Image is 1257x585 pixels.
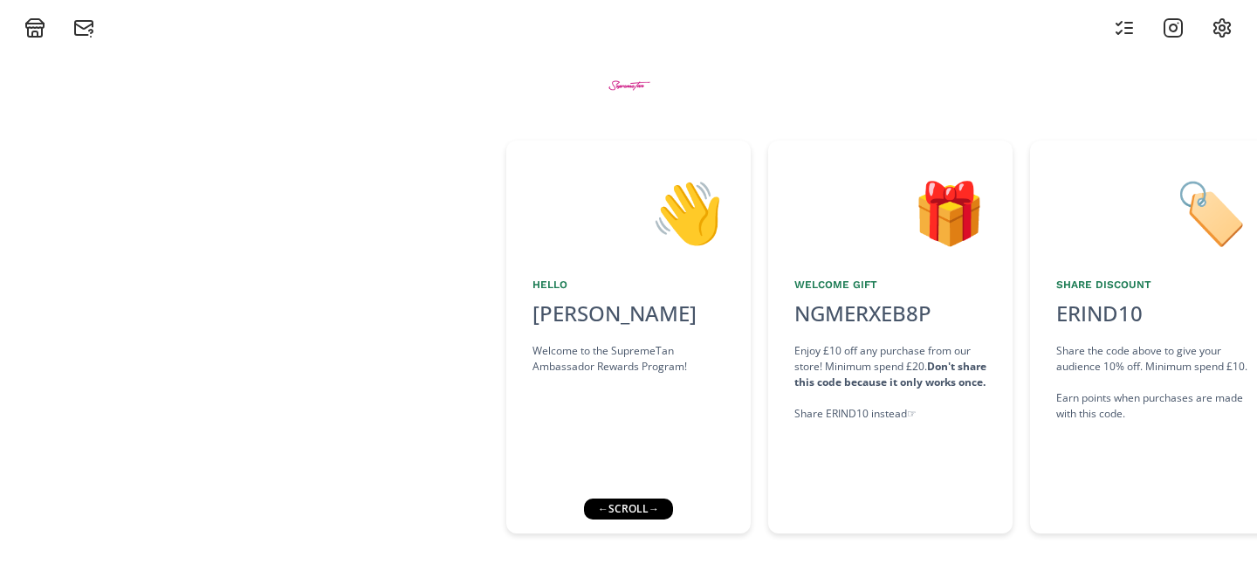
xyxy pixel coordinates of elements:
div: 👋 [532,167,725,256]
div: 🎁 [794,167,986,256]
div: 🏷️ [1056,167,1248,256]
div: Welcome to the SupremeTan Ambassador Rewards Program! [532,343,725,375]
div: Share the code above to give your audience 10% off. Minimum spend £10. Earn points when purchases... [1056,343,1248,422]
div: ERIND10 [1056,298,1143,329]
div: Hello [532,277,725,292]
img: BtZWWMaMEGZe [596,52,662,118]
div: [PERSON_NAME] [532,298,725,329]
strong: Don't share this code because it only works once. [794,359,986,389]
div: NGMERXEB8P [784,298,942,329]
div: Enjoy £10 off any purchase from our store! Minimum spend £20. Share ERIND10 instead ☞ [794,343,986,422]
div: ← scroll → [584,499,673,520]
div: Welcome Gift [794,277,986,292]
div: Share Discount [1056,277,1248,292]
